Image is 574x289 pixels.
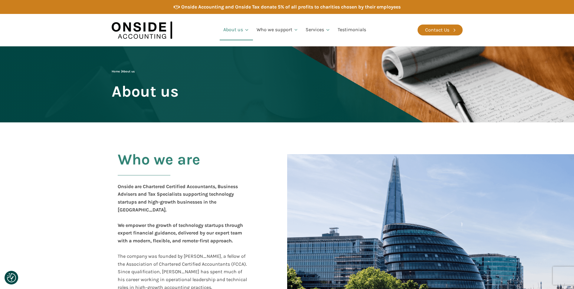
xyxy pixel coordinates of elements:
[112,70,120,73] a: Home
[112,18,172,42] img: Onside Accounting
[418,25,463,35] a: Contact Us
[220,20,253,40] a: About us
[112,83,179,100] span: About us
[118,222,243,236] b: We empower the growth of technology startups through expert financial guidance
[334,20,370,40] a: Testimonials
[118,230,242,244] b: , delivered by our expert team with a modern, flexible, and remote-first approach.
[118,151,200,183] h2: Who we are
[425,26,449,34] div: Contact Us
[118,184,238,213] b: Onside are Chartered Certified Accountants, Business Advisers and Tax Specialists supporting tech...
[7,273,16,282] button: Consent Preferences
[122,70,135,73] span: About us
[7,273,16,282] img: Revisit consent button
[253,20,302,40] a: Who we support
[112,70,135,73] span: |
[181,3,401,11] div: Onside Accounting and Onside Tax donate 5% of all profits to charities chosen by their employees
[302,20,334,40] a: Services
